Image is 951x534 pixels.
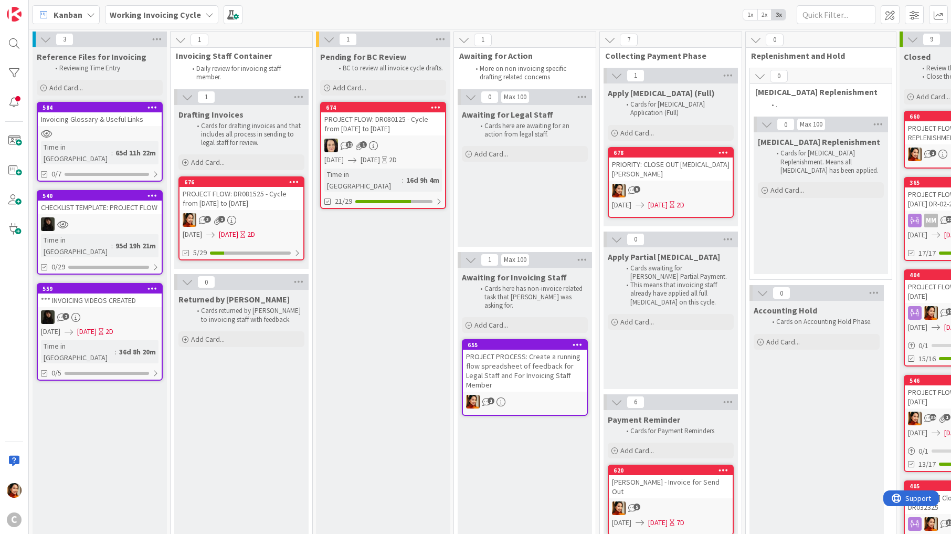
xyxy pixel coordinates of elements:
[609,501,733,515] div: PM
[191,34,208,46] span: 1
[463,340,587,392] div: 655PROJECT PROCESS: Create a running flow spreadsheet of feedback for Legal Staff and For Invoici...
[321,112,445,135] div: PROJECT FLOW: DR080125 - Cycle from [DATE] to [DATE]
[468,341,587,349] div: 655
[54,8,82,21] span: Kanban
[612,501,626,515] img: PM
[620,427,732,435] li: Cards for Payment Reminders
[38,284,162,294] div: 559
[110,9,201,20] b: Working Invoicing Cycle
[904,51,931,62] span: Closed
[608,252,720,262] span: Apply Partial Retainer
[627,396,644,409] span: 6
[179,177,303,210] div: 676PROJECT FLOW: DR081525 - Cycle from [DATE] to [DATE]
[462,272,567,282] span: Awaiting for Invoicing Staff
[609,158,733,181] div: PRIORITY: CLOSE OUT [MEDICAL_DATA][PERSON_NAME]
[105,326,113,337] div: 2D
[191,307,303,324] li: Cards returned by [PERSON_NAME] to invoicing staff with feedback.
[38,310,162,324] div: ES
[470,65,584,82] li: More on non invoicing specific drafting related concerns
[37,283,163,381] a: 559*** INVOICING VIDEOS CREATEDES[DATE][DATE]2DTime in [GEOGRAPHIC_DATA]:36d 8h 20m0/5
[56,33,73,46] span: 3
[38,217,162,231] div: ES
[627,69,644,82] span: 1
[113,147,158,159] div: 65d 11h 22m
[614,149,733,156] div: 678
[766,318,878,326] li: Cards on Accounting Hold Phase.
[193,247,207,258] span: 5/29
[186,65,300,82] li: Daily review for invoicing staff member.
[620,34,638,46] span: 7
[191,158,225,167] span: Add Card...
[754,305,817,316] span: Accounting Hold
[777,118,795,131] span: 0
[924,306,938,320] img: PM
[609,466,733,498] div: 620[PERSON_NAME] - Invoice for Send Out
[918,446,928,457] span: 0 / 1
[633,186,640,193] span: 5
[463,395,587,409] div: PM
[38,103,162,126] div: 584Invoicing Glossary & Useful Links
[111,240,113,252] span: :
[41,326,60,337] span: [DATE]
[633,504,640,510] span: 5
[766,34,784,46] span: 0
[474,122,586,139] li: Cards here are awaiting for an action from legal staff.
[908,322,927,333] span: [DATE]
[929,150,936,156] span: 1
[770,70,788,82] span: 0
[38,103,162,112] div: 584
[335,196,352,207] span: 21/29
[179,213,303,227] div: PM
[757,9,772,20] span: 2x
[41,217,55,231] img: ES
[918,248,936,259] span: 17/17
[916,92,950,101] span: Add Card...
[176,50,299,61] span: Invoicing Staff Container
[620,264,732,281] li: Cards awaiting for [PERSON_NAME] Partial Payment.
[41,141,111,164] div: Time in [GEOGRAPHIC_DATA]
[191,334,225,344] span: Add Card...
[677,517,684,528] div: 7D
[627,233,644,246] span: 0
[612,184,626,197] img: PM
[766,337,800,347] span: Add Card...
[178,294,290,305] span: Returned by Breanna
[111,147,113,159] span: :
[459,50,583,61] span: Awaiting for Action
[43,192,162,200] div: 540
[113,240,158,252] div: 95d 19h 21m
[605,50,728,61] span: Collecting Payment Phase
[504,95,526,100] div: Max 100
[324,154,344,165] span: [DATE]
[770,149,882,175] li: Cards for [MEDICAL_DATA] Replenishment. Means all [MEDICAL_DATA] has been applied.
[924,517,938,531] img: PM
[320,51,406,62] span: Pending for BC Review
[918,459,936,470] span: 13/17
[608,88,715,98] span: Apply Retainer (Full)
[481,91,499,103] span: 0
[463,340,587,350] div: 655
[755,87,879,97] span: Retainer Replenishment
[918,340,928,351] span: 0 / 1
[923,33,941,46] span: 9
[918,353,936,364] span: 15/16
[115,346,117,358] span: :
[800,122,822,127] div: Max 100
[766,101,880,109] li: .
[43,104,162,111] div: 584
[38,191,162,214] div: 540CHECKLIST TEMPLATE: PROJECT FLOW
[620,446,654,455] span: Add Card...
[797,5,875,24] input: Quick Filter...
[320,102,446,209] a: 674PROJECT FLOW: DR080125 - Cycle from [DATE] to [DATE]BL[DATE][DATE]2DTime in [GEOGRAPHIC_DATA]:...
[41,340,115,363] div: Time in [GEOGRAPHIC_DATA]
[944,414,950,421] span: 1
[924,214,938,227] div: MM
[197,276,215,288] span: 0
[389,154,397,165] div: 2D
[908,427,927,438] span: [DATE]
[184,179,303,186] div: 676
[178,176,304,260] a: 676PROJECT FLOW: DR081525 - Cycle from [DATE] to [DATE]PM[DATE][DATE]2D5/29
[612,517,631,528] span: [DATE]
[37,190,163,275] a: 540CHECKLIST TEMPLATE: PROJECT FLOWESTime in [GEOGRAPHIC_DATA]:95d 19h 21m0/29
[219,229,238,240] span: [DATE]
